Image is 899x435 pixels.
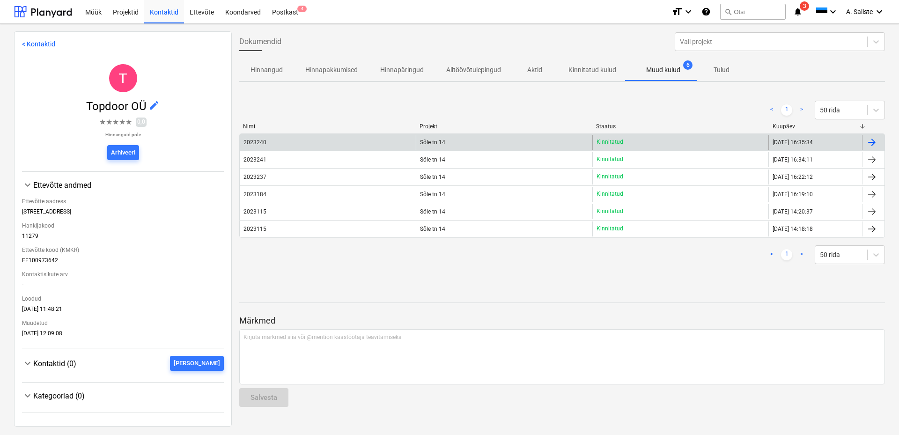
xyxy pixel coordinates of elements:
[446,65,501,75] p: Alltöövõtulepingud
[109,64,137,92] div: Topdoor
[22,358,33,369] span: keyboard_arrow_down
[773,226,813,232] div: [DATE] 14:18:18
[766,249,777,260] a: Previous page
[99,117,106,128] span: ★
[243,226,266,232] div: 2023115
[22,257,224,267] div: EE100973642
[119,117,125,128] span: ★
[597,190,623,198] p: Kinnitatud
[243,174,266,180] div: 2023237
[597,138,623,146] p: Kinnitatud
[827,6,839,17] i: keyboard_arrow_down
[22,40,55,48] a: < Kontaktid
[22,179,33,191] span: keyboard_arrow_down
[106,117,112,128] span: ★
[22,390,224,401] div: Kategooriad (0)
[852,390,899,435] iframe: Chat Widget
[22,208,224,219] div: [STREET_ADDRESS]
[420,191,445,198] span: Sõle tn 14
[22,356,224,371] div: Kontaktid (0)[PERSON_NAME]
[720,4,786,20] button: Otsi
[420,156,445,163] span: Sõle tn 14
[22,306,224,316] div: [DATE] 11:48:21
[33,359,76,368] span: Kontaktid (0)
[597,207,623,215] p: Kinnitatud
[22,316,224,330] div: Muudetud
[243,208,266,215] div: 2023115
[596,123,765,130] div: Staatus
[22,194,224,208] div: Ettevõtte aadress
[523,65,546,75] p: Aktid
[724,8,732,15] span: search
[773,174,813,180] div: [DATE] 16:22:12
[22,371,224,375] div: Kontaktid (0)[PERSON_NAME]
[148,100,160,111] span: edit
[646,65,680,75] p: Muud kulud
[420,123,589,130] div: Projekt
[118,70,127,86] span: T
[243,139,266,146] div: 2023240
[99,132,147,138] p: Hinnanguid pole
[297,6,307,12] span: 4
[874,6,885,17] i: keyboard_arrow_down
[22,179,224,191] div: Ettevõtte andmed
[22,390,33,401] span: keyboard_arrow_down
[170,356,224,371] button: [PERSON_NAME]
[380,65,424,75] p: Hinnapäringud
[781,104,792,116] a: Page 1 is your current page
[243,156,266,163] div: 2023241
[33,181,224,190] div: Ettevõtte andmed
[22,267,224,281] div: Kontaktisikute arv
[22,292,224,306] div: Loodud
[773,156,813,163] div: [DATE] 16:34:11
[671,6,683,17] i: format_size
[420,139,445,146] span: Sõle tn 14
[22,243,224,257] div: Ettevõtte kood (KMKR)
[305,65,358,75] p: Hinnapakkumised
[33,391,224,400] div: Kategooriad (0)
[243,191,266,198] div: 2023184
[22,401,224,405] div: Kategooriad (0)
[22,233,224,243] div: 11279
[597,173,623,181] p: Kinnitatud
[22,219,224,233] div: Hankijakood
[239,36,281,47] span: Dokumendid
[86,100,148,113] span: Topdoor OÜ
[793,6,803,17] i: notifications
[800,1,809,11] span: 3
[112,117,119,128] span: ★
[136,118,147,126] span: 0,0
[22,330,224,340] div: [DATE] 12:09:08
[781,249,792,260] a: Page 1 is your current page
[773,191,813,198] div: [DATE] 16:19:10
[568,65,616,75] p: Kinnitatud kulud
[243,123,412,130] div: Nimi
[22,191,224,340] div: Ettevõtte andmed
[420,174,445,180] span: Sõle tn 14
[22,281,224,292] div: -
[773,208,813,215] div: [DATE] 14:20:37
[111,147,135,158] div: Arhiveeri
[125,117,132,128] span: ★
[773,139,813,146] div: [DATE] 16:35:34
[683,60,693,70] span: 6
[420,226,445,232] span: Sõle tn 14
[597,155,623,163] p: Kinnitatud
[766,104,777,116] a: Previous page
[597,225,623,233] p: Kinnitatud
[107,145,139,160] button: Arhiveeri
[239,315,885,326] p: Märkmed
[701,6,711,17] i: Abikeskus
[420,208,445,215] span: Sõle tn 14
[846,8,873,15] span: A. Saliste
[710,65,733,75] p: Tulud
[683,6,694,17] i: keyboard_arrow_down
[773,123,859,130] div: Kuupäev
[174,358,220,369] div: [PERSON_NAME]
[796,249,807,260] a: Next page
[796,104,807,116] a: Next page
[251,65,283,75] p: Hinnangud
